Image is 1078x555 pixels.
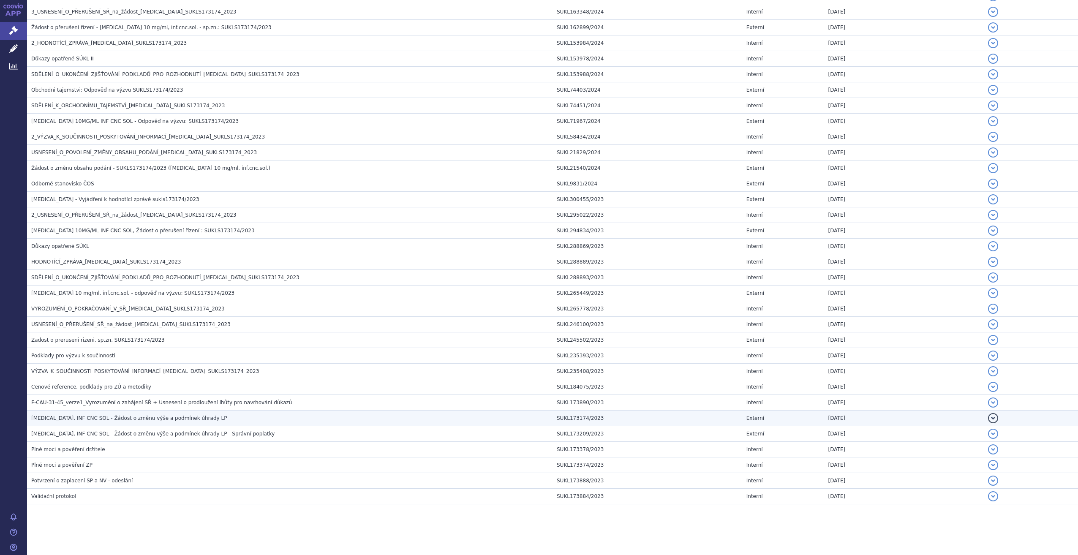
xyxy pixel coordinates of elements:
[988,179,998,189] button: detail
[553,223,742,239] td: SUKL294834/2023
[31,9,236,15] span: 3_USNESENÍ_O_PŘERUŠENÍ_SŘ_na_žádost_OPDIVO_SUKLS173174_2023
[824,411,984,426] td: [DATE]
[988,444,998,454] button: detail
[746,321,763,327] span: Interní
[31,290,234,296] span: Opdivo 10 mg/ml, inf.cnc.sol. - odpověď na výzvu: SUKLS173174/2023
[553,395,742,411] td: SUKL173890/2023
[746,259,763,265] span: Interní
[553,364,742,379] td: SUKL235408/2023
[824,489,984,504] td: [DATE]
[824,473,984,489] td: [DATE]
[553,442,742,457] td: SUKL173378/2023
[31,40,187,46] span: 2_HODNOTÍCÍ_ZPRÁVA_OPDIVO_SUKLS173174_2023
[746,71,763,77] span: Interní
[31,321,231,327] span: USNESENÍ_O_PŘERUŠENÍ_SŘ_na_žádost_OPDIVO_SUKLS173174_2023
[824,98,984,114] td: [DATE]
[988,460,998,470] button: detail
[746,87,764,93] span: Externí
[553,426,742,442] td: SUKL173209/2023
[553,35,742,51] td: SUKL153984/2024
[824,426,984,442] td: [DATE]
[31,446,105,452] span: Plné moci a pověření držitele
[746,353,763,359] span: Interní
[824,114,984,129] td: [DATE]
[746,40,763,46] span: Interní
[746,150,763,155] span: Interní
[553,20,742,35] td: SUKL162899/2024
[553,286,742,301] td: SUKL265449/2023
[988,288,998,298] button: detail
[824,301,984,317] td: [DATE]
[988,476,998,486] button: detail
[553,4,742,20] td: SUKL163348/2024
[988,194,998,204] button: detail
[553,98,742,114] td: SUKL74451/2024
[988,226,998,236] button: detail
[746,165,764,171] span: Externí
[988,147,998,158] button: detail
[824,317,984,332] td: [DATE]
[746,415,764,421] span: Externí
[988,7,998,17] button: detail
[746,446,763,452] span: Interní
[824,254,984,270] td: [DATE]
[746,24,764,30] span: Externí
[31,306,225,312] span: VYROZUMĚNÍ_O_POKRAČOVÁNÍ_V_SŘ_OPDIVO_SUKLS173174_2023
[553,67,742,82] td: SUKL153988/2024
[746,290,764,296] span: Externí
[988,397,998,408] button: detail
[746,431,764,437] span: Externí
[824,176,984,192] td: [DATE]
[31,368,259,374] span: VÝZVA_K_SOUČINNOSTI_POSKYTOVÁNÍ_INFORMACÍ_OPDIVO_SUKLS173174_2023
[988,429,998,439] button: detail
[31,103,225,109] span: SDĚLENÍ_K_OBCHODNÍMU_TAJEMSTVÍ_OPDIVO_SUKLS173174_2023
[746,103,763,109] span: Interní
[553,114,742,129] td: SUKL71967/2024
[553,379,742,395] td: SUKL184075/2023
[31,165,270,171] span: Žádost o změnu obsahu podání - SUKLS173174/2023 (Opdivo 10 mg/ml, inf.cnc.sol.)
[746,212,763,218] span: Interní
[31,478,133,484] span: Potvrzení o zaplacení SP a NV - odeslání
[824,67,984,82] td: [DATE]
[31,353,115,359] span: Podklady pro výzvu k součinnosti
[824,379,984,395] td: [DATE]
[746,275,763,280] span: Interní
[553,411,742,426] td: SUKL173174/2023
[988,163,998,173] button: detail
[988,272,998,283] button: detail
[553,489,742,504] td: SUKL173884/2023
[824,364,984,379] td: [DATE]
[988,54,998,64] button: detail
[553,161,742,176] td: SUKL21540/2024
[988,132,998,142] button: detail
[746,228,764,234] span: Externí
[553,145,742,161] td: SUKL21829/2024
[988,304,998,314] button: detail
[31,400,292,405] span: F-CAU-31-45_verze1_Vyrozumění o zahájení SŘ + Usnesení o prodloužení lhůty pro navrhování důkazů
[553,51,742,67] td: SUKL153978/2024
[746,56,763,62] span: Interní
[988,413,998,423] button: detail
[553,82,742,98] td: SUKL74403/2024
[746,337,764,343] span: Externí
[988,335,998,345] button: detail
[746,243,763,249] span: Interní
[553,254,742,270] td: SUKL288889/2023
[824,395,984,411] td: [DATE]
[746,306,763,312] span: Interní
[988,69,998,79] button: detail
[31,150,257,155] span: USNESENÍ_O_POVOLENÍ_ZMĚNY_OBSAHU_PODÁNÍ_OPDIVO_SUKLS173174_2023
[824,457,984,473] td: [DATE]
[824,239,984,254] td: [DATE]
[746,368,763,374] span: Interní
[31,181,94,187] span: Odborné stanovisko ČOS
[824,20,984,35] td: [DATE]
[746,134,763,140] span: Interní
[824,129,984,145] td: [DATE]
[824,270,984,286] td: [DATE]
[746,400,763,405] span: Interní
[746,196,764,202] span: Externí
[824,442,984,457] td: [DATE]
[31,87,183,93] span: Obchodni tajemstvi: Odpověď na výzvu SUKLS173174/2023
[824,207,984,223] td: [DATE]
